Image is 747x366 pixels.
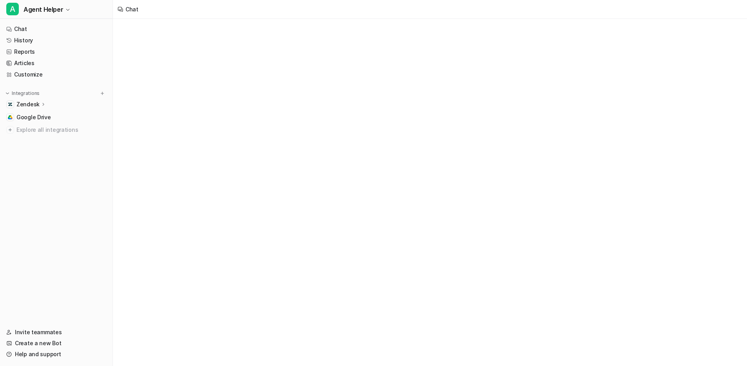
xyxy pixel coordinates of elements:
[16,100,40,108] p: Zendesk
[3,35,109,46] a: History
[8,115,13,120] img: Google Drive
[5,91,10,96] img: expand menu
[12,90,40,97] p: Integrations
[3,338,109,349] a: Create a new Bot
[125,5,138,13] div: Chat
[3,327,109,338] a: Invite teammates
[8,102,13,107] img: Zendesk
[3,112,109,123] a: Google DriveGoogle Drive
[24,4,63,15] span: Agent Helper
[16,113,51,121] span: Google Drive
[3,58,109,69] a: Articles
[3,349,109,360] a: Help and support
[6,126,14,134] img: explore all integrations
[3,46,109,57] a: Reports
[100,91,105,96] img: menu_add.svg
[6,3,19,15] span: A
[3,124,109,135] a: Explore all integrations
[3,24,109,35] a: Chat
[3,89,42,97] button: Integrations
[3,69,109,80] a: Customize
[16,124,106,136] span: Explore all integrations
